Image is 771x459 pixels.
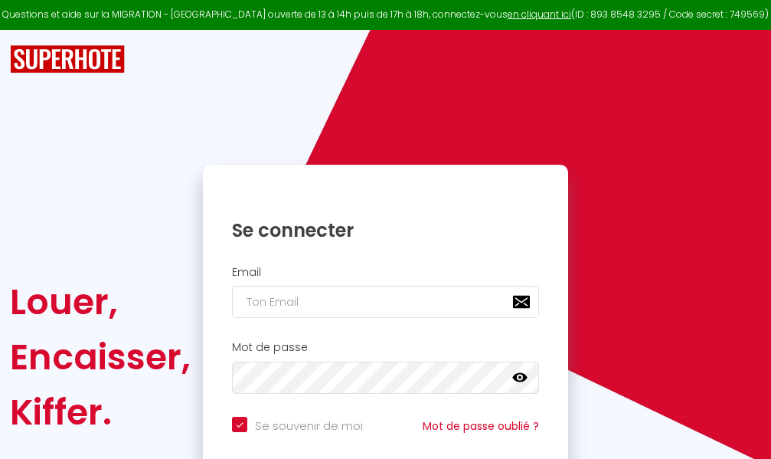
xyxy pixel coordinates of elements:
img: SuperHote logo [10,45,125,74]
a: Mot de passe oublié ? [423,418,539,434]
h2: Mot de passe [232,341,539,354]
div: Kiffer. [10,385,191,440]
h1: Se connecter [232,218,539,242]
div: Encaisser, [10,329,191,385]
h2: Email [232,266,539,279]
div: Louer, [10,274,191,329]
input: Ton Email [232,286,539,318]
a: en cliquant ici [508,8,571,21]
